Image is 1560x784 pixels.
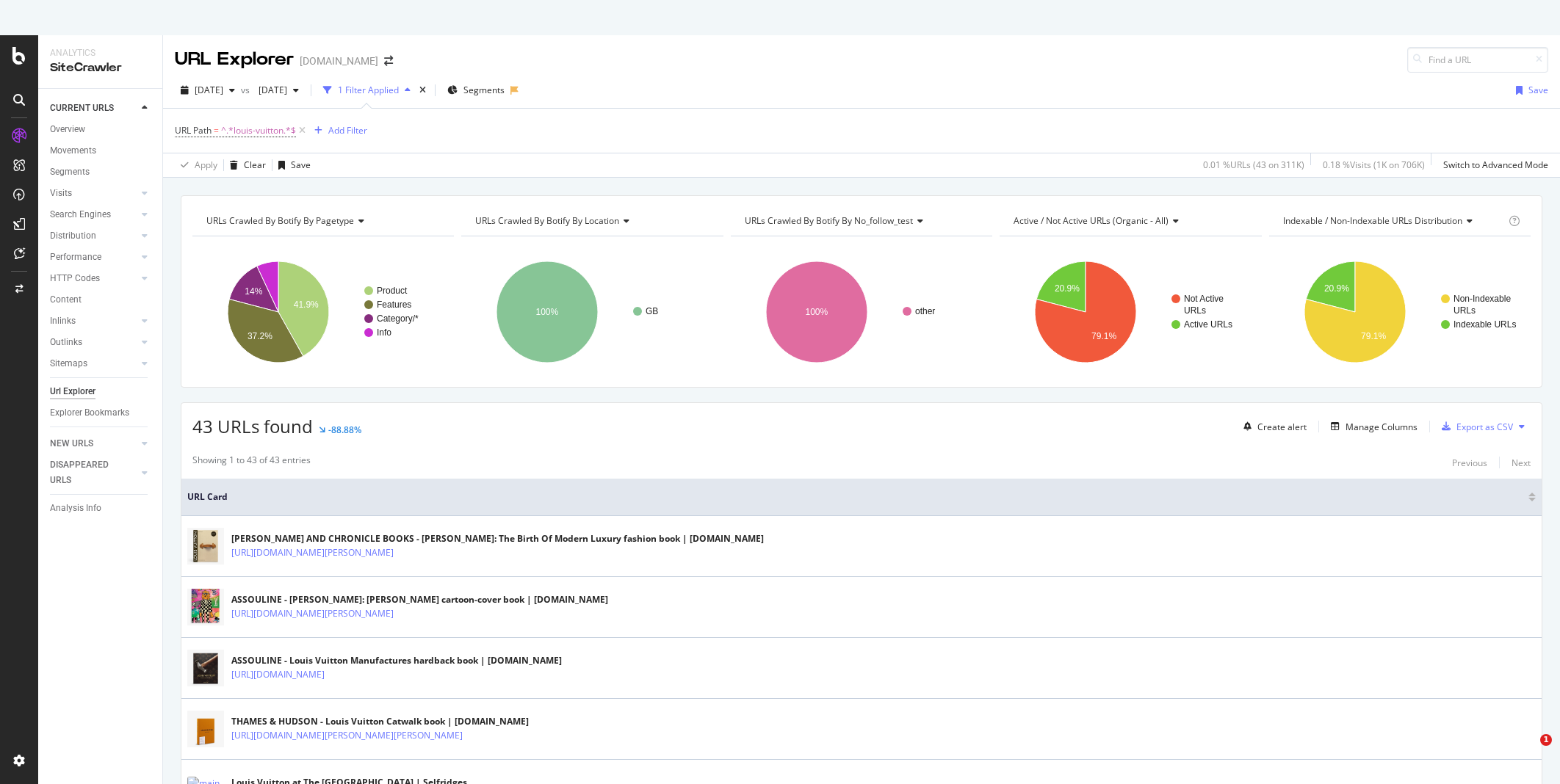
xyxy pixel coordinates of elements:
div: Url Explorer [50,384,95,399]
span: URL Path [175,124,212,137]
div: Performance [50,250,101,265]
span: URLs Crawled By Botify By no_follow_test [745,214,913,227]
text: Info [377,327,391,338]
span: 2024 Jul. 29th [253,84,287,96]
span: Segments [463,84,505,96]
div: Visits [50,186,72,201]
button: [DATE] [253,79,305,102]
span: 43 URLs found [192,414,313,438]
button: Segments [441,79,510,102]
h4: Indexable / Non-Indexable URLs Distribution [1280,209,1506,233]
h4: URLs Crawled By Botify By location [472,209,709,233]
div: THAMES & HUDSON - Louis Vuitton Catwalk book | [DOMAIN_NAME] [231,715,529,728]
a: DISAPPEARED URLS [50,457,137,488]
text: Not Active [1184,294,1224,304]
a: Overview [50,122,152,137]
text: URLs [1184,305,1206,316]
div: Clear [244,159,266,171]
button: Save [272,153,311,177]
div: Movements [50,143,96,159]
div: -88.88% [328,424,361,436]
a: Url Explorer [50,384,152,399]
div: Manage Columns [1346,421,1418,433]
div: Analytics [50,47,151,59]
text: Product [377,286,408,296]
span: 2024 Oct. 7th [195,84,223,96]
h4: Active / Not Active URLs [1011,209,1248,233]
a: Analysis Info [50,501,152,516]
a: Movements [50,143,152,159]
text: Non-Indexable [1454,294,1511,304]
div: arrow-right-arrow-left [384,56,393,66]
div: Analysis Info [50,501,101,516]
img: main image [187,584,224,631]
svg: A chart. [1269,248,1528,376]
text: Features [377,300,411,310]
button: 1 Filter Applied [317,79,416,102]
a: Explorer Bookmarks [50,405,152,421]
button: [DATE] [175,79,241,102]
text: Active URLs [1184,319,1232,330]
div: Content [50,292,82,308]
div: A chart. [731,248,990,376]
a: Search Engines [50,207,137,222]
img: main image [187,645,224,692]
span: vs [241,84,253,96]
span: URL Card [187,490,1525,504]
div: Showing 1 to 43 of 43 entries [192,454,311,471]
span: ^.*louis-vuitton.*$ [221,120,296,141]
button: Apply [175,153,217,177]
button: Manage Columns [1325,418,1418,435]
div: Save [1528,84,1548,96]
text: GB [646,306,658,316]
div: Sitemaps [50,356,87,371]
a: Distribution [50,228,137,244]
a: NEW URLS [50,436,137,451]
div: HTTP Codes [50,271,100,286]
span: 1 [1540,734,1552,746]
div: Outlinks [50,335,82,350]
div: [PERSON_NAME] AND CHRONICLE BOOKS - [PERSON_NAME]: The Birth Of Modern Luxury fashion book | [DOM... [231,532,764,545]
div: 0.18 % Visits ( 1K on 706K ) [1323,159,1425,171]
img: main image [187,705,224,753]
div: Segments [50,164,90,180]
a: Content [50,292,152,308]
text: 41.9% [294,300,319,310]
svg: A chart. [461,248,721,376]
span: Active / Not Active URLs (organic - all) [1014,214,1169,227]
div: Distribution [50,228,96,244]
div: URL Explorer [175,47,294,72]
span: Indexable / Non-Indexable URLs distribution [1283,214,1462,227]
text: Indexable URLs [1454,319,1516,330]
div: Switch to Advanced Mode [1443,159,1548,171]
div: Explorer Bookmarks [50,405,129,421]
text: other [915,306,935,316]
div: Previous [1452,457,1487,469]
div: Add Filter [328,124,367,137]
text: 20.9% [1055,283,1080,294]
text: 100% [536,307,559,317]
text: 79.1% [1361,331,1386,341]
text: Category/* [377,313,419,324]
span: URLs Crawled By Botify By pagetype [206,214,354,227]
div: ASSOULINE - Louis Vuitton Manufactures hardback book | [DOMAIN_NAME] [231,654,562,667]
div: times [416,83,429,98]
a: Segments [50,164,152,180]
a: Outlinks [50,335,137,350]
div: Next [1512,457,1531,469]
a: [URL][DOMAIN_NAME] [231,667,325,682]
iframe: Intercom live chat [1510,734,1545,769]
svg: A chart. [192,248,452,376]
input: Find a URL [1407,47,1548,73]
text: 79.1% [1091,331,1116,341]
a: Sitemaps [50,356,137,371]
div: 0.01 % URLs ( 43 on 311K ) [1203,159,1304,171]
div: [DOMAIN_NAME] [300,54,378,68]
a: [URL][DOMAIN_NAME][PERSON_NAME] [231,606,394,621]
div: Apply [195,159,217,171]
button: Add Filter [308,122,367,139]
text: URLs [1454,305,1476,316]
